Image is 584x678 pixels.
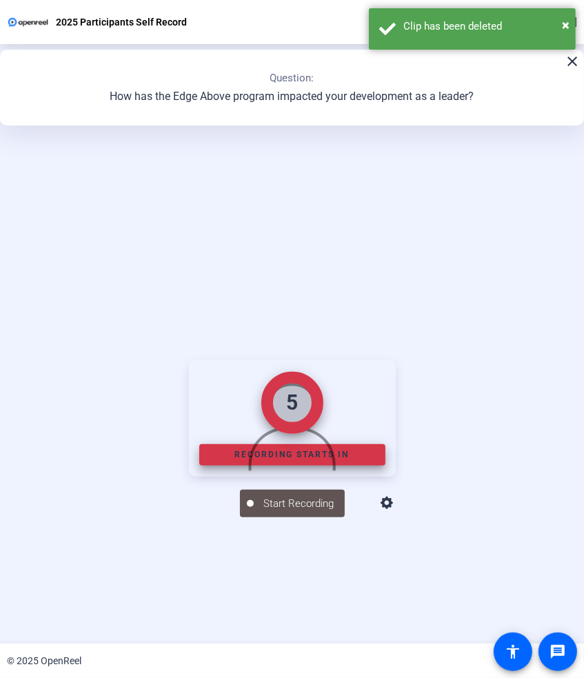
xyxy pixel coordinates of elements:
div: 5 [286,387,298,418]
span: Start Recording [254,496,345,512]
mat-icon: message [550,644,566,660]
mat-icon: close [564,53,581,70]
p: How has the Edge Above program impacted your development as a leader? [110,88,474,105]
div: Clip has been deleted [403,19,565,34]
button: Start Recording [240,490,345,517]
span: × [562,17,570,33]
img: overlay [248,378,337,471]
button: Close [562,14,570,35]
img: OpenReel logo [7,15,49,29]
p: Question: [270,70,314,86]
div: © 2025 OpenReel [7,654,81,668]
p: 2025 Participants Self Record [56,14,187,30]
mat-icon: accessibility [505,644,521,660]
